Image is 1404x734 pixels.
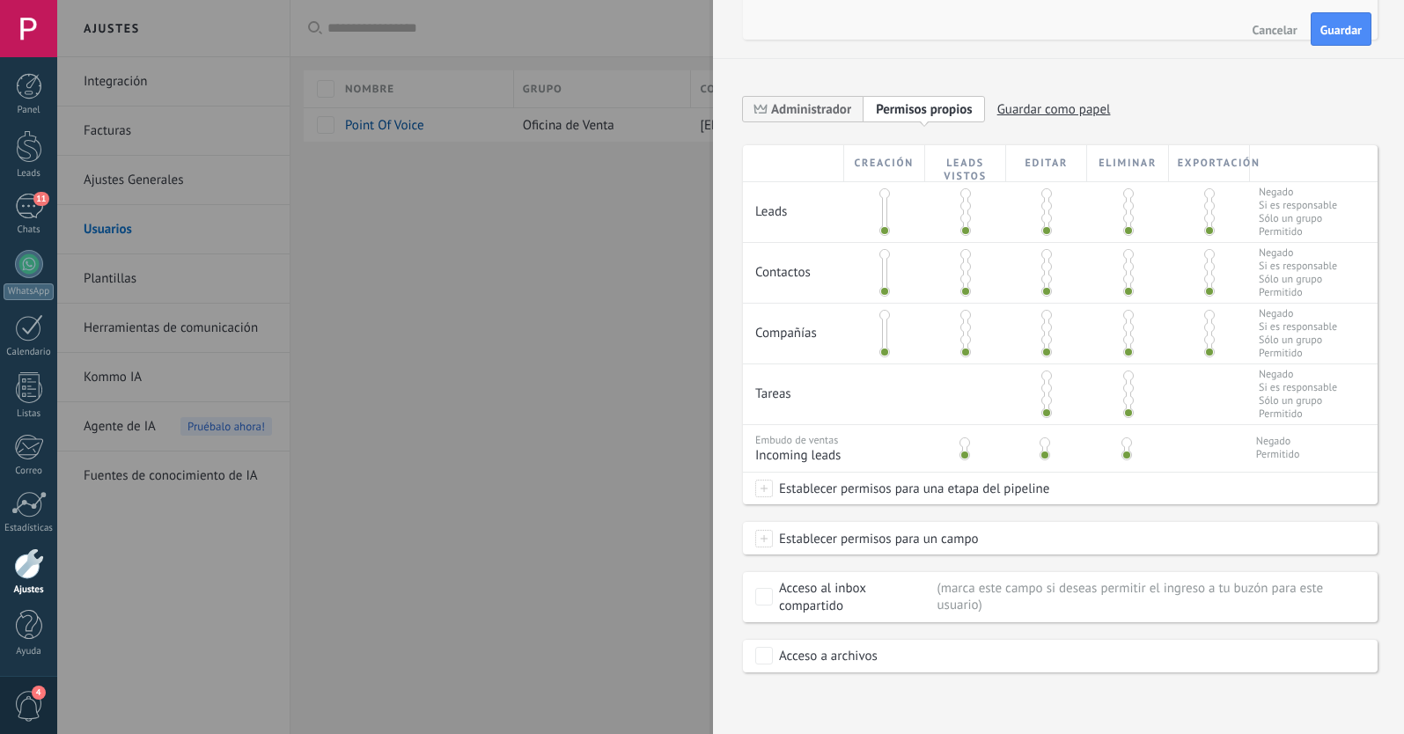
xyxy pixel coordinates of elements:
div: Eliminar [1087,145,1168,181]
span: Si es responsable [1259,260,1337,273]
button: Guardar [1311,12,1371,46]
div: Leads [743,182,844,229]
div: Calendario [4,347,55,358]
span: 11 [33,192,48,206]
button: Cancelar [1246,15,1305,43]
div: Estadísticas [4,523,55,534]
span: Permitido [1259,347,1337,360]
span: Sólo un grupo [1259,273,1337,286]
span: Negado [1259,368,1337,381]
div: Panel [4,105,55,116]
div: Ajustes [4,584,55,596]
span: Cancelar [1253,24,1297,36]
div: Correo [4,466,55,477]
span: Guardar como papel [997,96,1111,123]
div: Creación [844,145,925,181]
span: Permitido [1259,407,1337,421]
div: Leads [4,168,55,180]
div: Marca este campo si deseas permitir el ingreso a tu buzón para este usuario [937,580,1366,613]
span: Negado [1259,246,1337,260]
span: Permitido [1259,286,1337,299]
div: Leads vistos [925,145,1006,181]
div: Chats [4,224,55,236]
span: Embudo de ventas [755,434,838,447]
span: Permitido [1259,225,1337,239]
span: Sólo un grupo [1259,334,1337,347]
span: Establecer permisos para un campo [773,523,979,554]
div: Compañías [743,304,844,350]
div: Acceso al inbox compartido [779,580,931,615]
span: Administrador [743,95,864,122]
span: Administrador [771,101,851,118]
div: Exportación [1169,145,1250,181]
div: Ayuda [4,646,55,657]
div: Listas [4,408,55,420]
span: Si es responsable [1259,199,1337,212]
span: Establecer permisos para una etapa del pipeline [773,473,1049,504]
span: 4 [32,686,46,700]
div: Acceso a archivos [779,648,878,665]
span: Permisos propios [876,101,973,118]
span: Si es responsable [1259,320,1337,334]
div: Editar [1006,145,1087,181]
span: Negado [1259,186,1337,199]
span: Sólo un grupo [1259,212,1337,225]
span: Sólo un grupo [1259,394,1337,407]
span: Guardar [1320,24,1362,36]
span: Negado [1256,435,1300,448]
div: Contactos [743,243,844,290]
span: Si es responsable [1259,381,1337,394]
span: Incoming leads [755,447,919,464]
span: Permitido [1256,448,1300,461]
span: Negado [1259,307,1337,320]
div: WhatsApp [4,283,54,300]
div: Tareas [743,364,844,411]
span: Add new role [864,95,985,122]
